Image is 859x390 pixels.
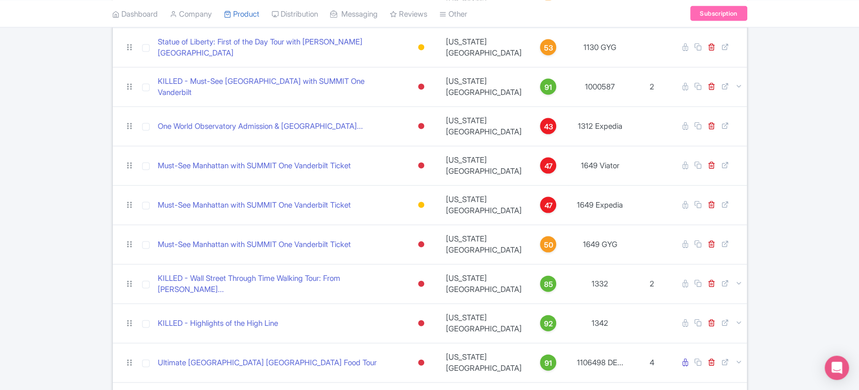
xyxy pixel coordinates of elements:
a: Must-See Manhattan with SUMMIT One Vanderbilt Ticket [158,239,351,251]
td: 1000587 [568,67,631,107]
a: 91 [532,79,564,95]
td: [US_STATE][GEOGRAPHIC_DATA] [440,28,528,67]
td: 1649 Viator [568,146,631,185]
td: [US_STATE][GEOGRAPHIC_DATA] [440,107,528,146]
td: [US_STATE][GEOGRAPHIC_DATA] [440,185,528,225]
td: 1332 [568,264,631,304]
a: KILLED - Wall Street Through Time Walking Tour: From [PERSON_NAME]... [158,273,398,296]
a: Must-See Manhattan with SUMMIT One Vanderbilt Ticket [158,200,351,211]
a: 91 [532,355,564,371]
a: Ultimate [GEOGRAPHIC_DATA] [GEOGRAPHIC_DATA] Food Tour [158,357,377,369]
span: 50 [544,239,553,251]
span: 47 [544,161,552,172]
span: 91 [545,358,552,369]
a: 43 [532,118,564,134]
div: Inactive [416,277,426,291]
td: 1649 Expedia [568,185,631,225]
span: 47 [544,200,552,211]
div: Inactive [416,356,426,370]
a: KILLED - Must-See [GEOGRAPHIC_DATA] with SUMMIT One Vanderbilt [158,76,398,99]
div: Inactive [416,80,426,94]
a: 47 [532,197,564,213]
td: [US_STATE][GEOGRAPHIC_DATA] [440,343,528,382]
span: 85 [544,279,553,290]
td: [US_STATE][GEOGRAPHIC_DATA] [440,264,528,304]
td: 1106498 DE... [568,343,631,382]
td: 1342 [568,304,631,343]
a: Must-See Manhattan with SUMMIT One Vanderbilt Ticket [158,160,351,172]
a: One World Observatory Admission & [GEOGRAPHIC_DATA]... [158,121,363,132]
span: 2 [649,279,654,288]
div: Inactive [416,119,426,134]
td: [US_STATE][GEOGRAPHIC_DATA] [440,225,528,264]
div: Inactive [416,237,426,252]
a: Statue of Liberty: First of the Day Tour with [PERSON_NAME][GEOGRAPHIC_DATA] [158,36,398,59]
div: Inactive [416,159,426,173]
a: Subscription [690,6,747,21]
a: 85 [532,276,564,292]
a: 92 [532,315,564,331]
td: 1130 GYG [568,28,631,67]
a: 47 [532,158,564,174]
div: Inactive [416,316,426,331]
a: 53 [532,39,564,56]
div: Open Intercom Messenger [825,356,849,380]
td: [US_STATE][GEOGRAPHIC_DATA] [440,304,528,343]
span: 91 [545,82,552,93]
span: 4 [649,358,654,367]
td: 1649 GYG [568,225,631,264]
a: KILLED - Highlights of the High Line [158,318,278,329]
div: Building [416,198,426,213]
span: 2 [649,82,654,91]
a: 50 [532,236,564,253]
span: 43 [544,121,553,132]
td: [US_STATE][GEOGRAPHIC_DATA] [440,146,528,185]
td: 1312 Expedia [568,107,631,146]
div: Building [416,40,426,55]
span: 92 [544,318,553,329]
span: 53 [544,42,553,54]
td: [US_STATE][GEOGRAPHIC_DATA] [440,67,528,107]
